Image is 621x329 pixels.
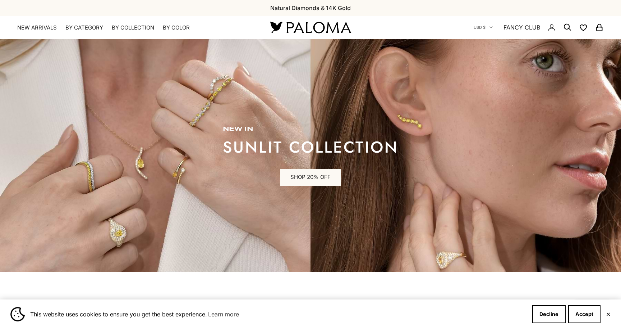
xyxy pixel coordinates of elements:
a: FANCY CLUB [503,23,540,32]
summary: By Category [65,24,103,31]
img: Cookie banner [10,307,25,321]
p: Natural Diamonds & 14K Gold [270,3,351,13]
p: sunlit collection [223,140,398,154]
button: Accept [568,305,601,323]
p: new in [223,126,398,133]
a: SHOP 20% OFF [280,169,341,186]
a: Learn more [207,309,240,320]
summary: By Collection [112,24,154,31]
a: NEW ARRIVALS [17,24,57,31]
nav: Secondary navigation [474,16,604,39]
nav: Primary navigation [17,24,253,31]
button: Decline [532,305,566,323]
summary: By Color [163,24,190,31]
button: USD $ [474,24,493,31]
span: USD $ [474,24,486,31]
button: Close [606,312,611,316]
span: This website uses cookies to ensure you get the best experience. [30,309,526,320]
